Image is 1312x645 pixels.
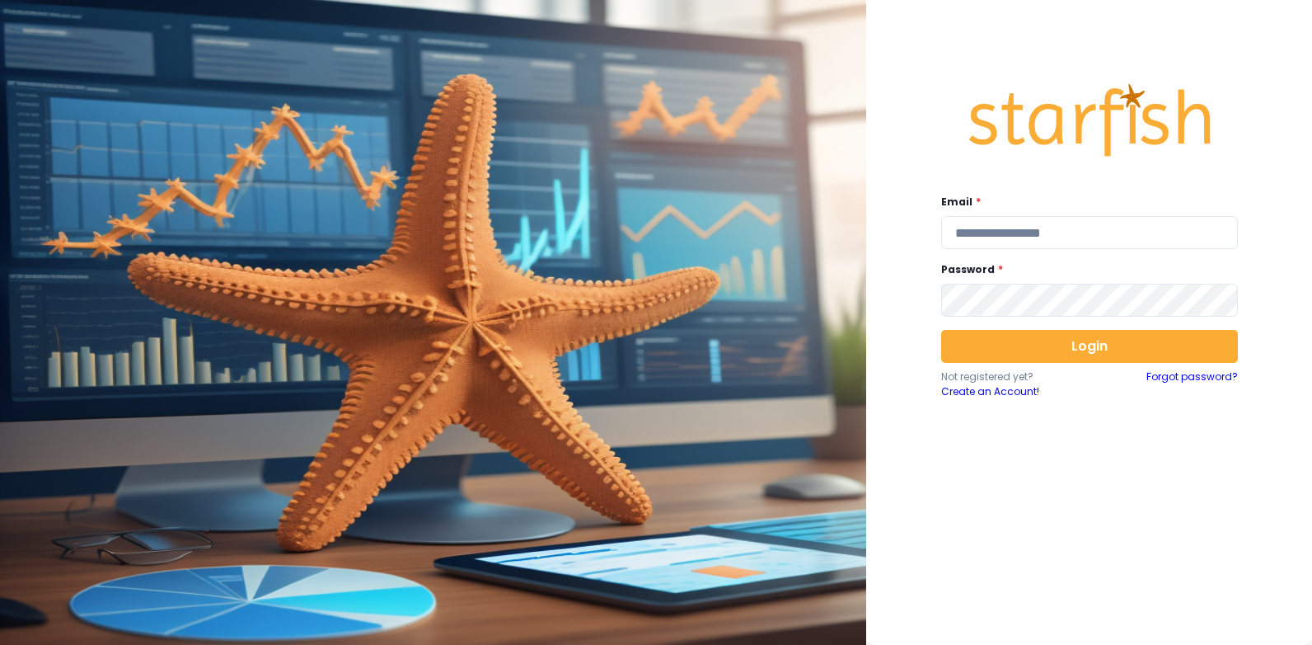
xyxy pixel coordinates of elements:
[941,370,1089,384] p: Not registered yet?
[941,262,1228,277] label: Password
[941,195,1228,210] label: Email
[1146,370,1238,399] a: Forgot password?
[966,68,1213,172] img: Logo.42cb71d561138c82c4ab.png
[941,384,1089,399] a: Create an Account!
[941,330,1238,363] button: Login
